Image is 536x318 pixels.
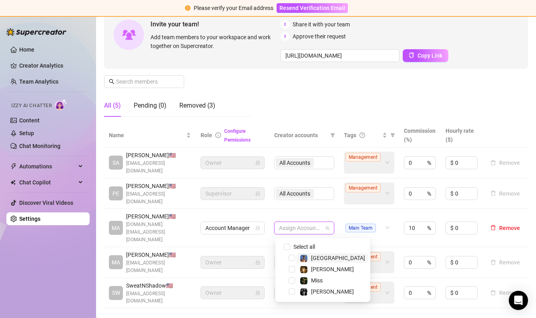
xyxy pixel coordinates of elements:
[300,277,307,284] img: Miss
[151,19,281,29] span: Invite your team!
[487,223,523,233] button: Remove
[19,143,60,149] a: Chat Monitoring
[215,132,221,138] span: info-circle
[126,250,191,259] span: [PERSON_NAME] 🇺🇸
[205,157,260,169] span: Owner
[345,184,381,192] span: Management
[403,49,448,62] button: Copy Link
[10,163,17,170] span: thunderbolt
[126,281,191,290] span: SweatNShadow 🇺🇸
[487,288,523,298] button: Remove
[55,99,67,110] img: AI Chatter
[409,52,414,58] span: copy
[104,123,196,148] th: Name
[345,224,376,232] span: Main Team
[330,133,335,138] span: filter
[104,101,121,110] div: All (5)
[19,160,76,173] span: Automations
[194,4,273,12] div: Please verify your Email address
[325,226,330,230] span: team
[359,132,365,138] span: question-circle
[126,290,191,305] span: [EMAIL_ADDRESS][DOMAIN_NAME]
[300,288,307,296] img: Marvin
[205,256,260,268] span: Owner
[112,224,120,232] span: MA
[126,160,191,175] span: [EMAIL_ADDRESS][DOMAIN_NAME]
[499,225,520,231] span: Remove
[281,20,289,29] span: 2
[487,189,523,198] button: Remove
[300,266,307,273] img: Marvin
[311,266,354,272] span: [PERSON_NAME]
[109,79,114,84] span: search
[126,151,191,160] span: [PERSON_NAME] 🇺🇸
[487,158,523,168] button: Remove
[418,52,442,59] span: Copy Link
[389,129,397,141] span: filter
[289,266,295,272] span: Select tree node
[205,222,260,234] span: Account Manager
[279,5,345,11] span: Resend Verification Email
[344,131,356,140] span: Tags
[126,221,191,244] span: [DOMAIN_NAME][EMAIL_ADDRESS][DOMAIN_NAME]
[293,20,350,29] span: Share it with your team
[109,131,185,140] span: Name
[289,288,295,295] span: Select tree node
[19,200,73,206] a: Discover Viral Videos
[277,3,348,13] button: Resend Verification Email
[274,131,327,140] span: Creator accounts
[19,130,34,136] a: Setup
[311,288,354,295] span: [PERSON_NAME]
[490,225,496,230] span: delete
[255,260,260,265] span: lock
[112,288,120,297] span: SW
[112,258,120,267] span: MA
[126,259,191,274] span: [EMAIL_ADDRESS][DOMAIN_NAME]
[399,123,441,148] th: Commission (%)
[19,117,40,124] a: Content
[126,212,191,221] span: [PERSON_NAME] 🇺🇸
[134,101,167,110] div: Pending (0)
[390,133,395,138] span: filter
[201,132,212,138] span: Role
[281,32,289,41] span: 3
[19,46,34,53] a: Home
[112,189,119,198] span: PE
[255,160,260,165] span: lock
[6,28,66,36] img: logo-BBDzfeDw.svg
[19,78,58,85] a: Team Analytics
[19,59,83,72] a: Creator Analytics
[289,277,295,284] span: Select tree node
[19,176,76,189] span: Chat Copilot
[255,191,260,196] span: lock
[345,153,381,162] span: Management
[205,287,260,299] span: Owner
[311,255,365,261] span: [GEOGRAPHIC_DATA]
[290,242,318,251] span: Select all
[126,190,191,206] span: [EMAIL_ADDRESS][DOMAIN_NAME]
[255,226,260,230] span: lock
[11,102,52,110] span: Izzy AI Chatter
[289,255,295,261] span: Select tree node
[179,101,215,110] div: Removed (3)
[300,255,307,262] img: Dallas
[293,32,346,41] span: Approve their request
[441,123,482,148] th: Hourly rate ($)
[224,128,251,143] a: Configure Permissions
[329,129,337,141] span: filter
[205,188,260,200] span: Supervisor
[151,33,277,50] span: Add team members to your workspace and work together on Supercreator.
[19,216,40,222] a: Settings
[116,77,173,86] input: Search members
[112,158,119,167] span: SA
[487,258,523,267] button: Remove
[311,277,323,284] span: Miss
[126,182,191,190] span: [PERSON_NAME] 🇺🇸
[185,5,191,11] span: exclamation-circle
[10,180,16,185] img: Chat Copilot
[255,290,260,295] span: lock
[509,291,528,310] div: Open Intercom Messenger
